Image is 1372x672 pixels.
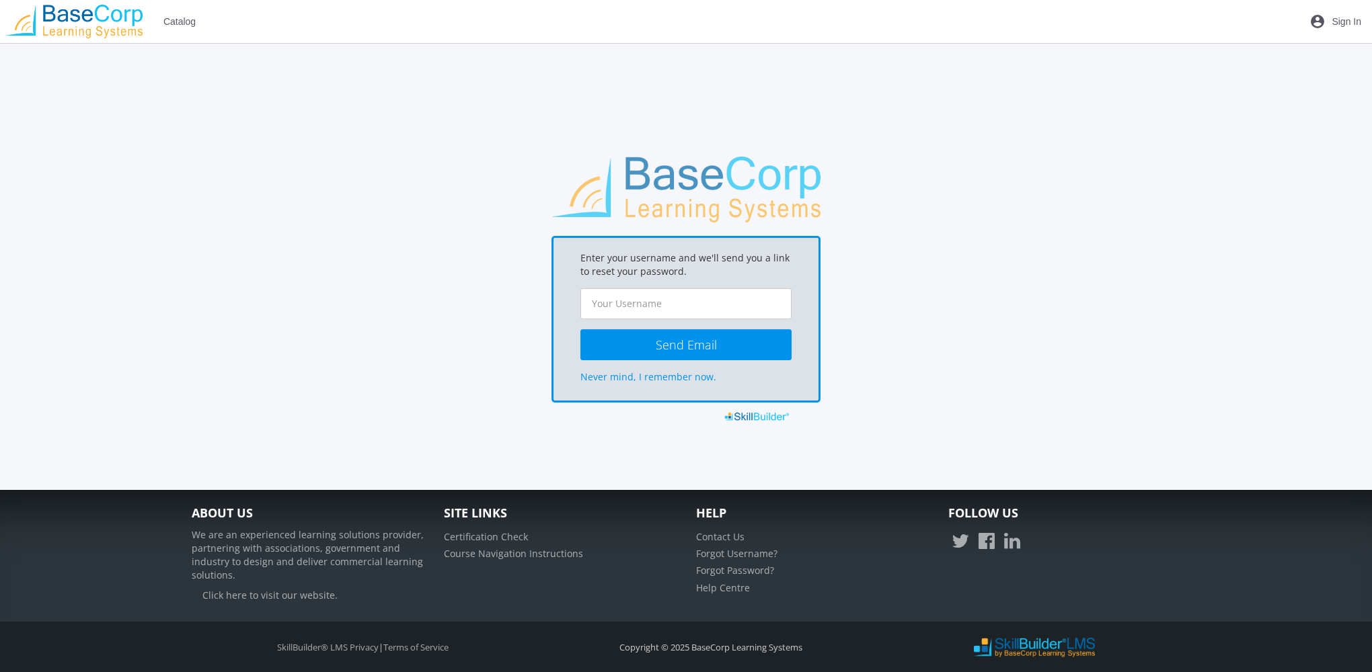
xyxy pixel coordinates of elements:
[192,528,424,582] p: We are an experienced learning solutions provider, partnering with associations, government and i...
[974,637,1095,658] img: SkillBuilder LMS Logo
[580,370,716,383] a: Never mind, I remember now.
[696,581,750,594] a: Help Centre
[444,530,528,543] a: Certification Check
[1332,9,1361,34] span: Sign In
[383,641,449,653] a: Terms of Service
[202,589,338,601] a: Click here to visit our website.
[948,507,1180,520] h4: Follow Us
[696,530,745,543] a: Contact Us
[444,507,676,520] h4: Site Links
[444,547,583,560] a: Course Navigation Instructions
[580,251,792,278] div: Enter your username and we'll send you a link to reset your password.
[580,288,792,319] input: Your Username
[696,547,777,560] a: Forgot Username?
[696,507,928,520] h4: Help
[198,641,527,654] div: |
[192,507,424,520] h4: About Us
[163,9,196,34] span: Catalog
[696,564,774,577] a: Forgot Password?
[277,641,379,653] a: SkillBuilder® LMS Privacy
[541,641,881,654] div: Copyright © 2025 BaseCorp Learning Systems
[1309,13,1326,30] mat-icon: account_circle
[724,409,790,423] img: SkillBuilder
[580,329,792,360] button: Send Email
